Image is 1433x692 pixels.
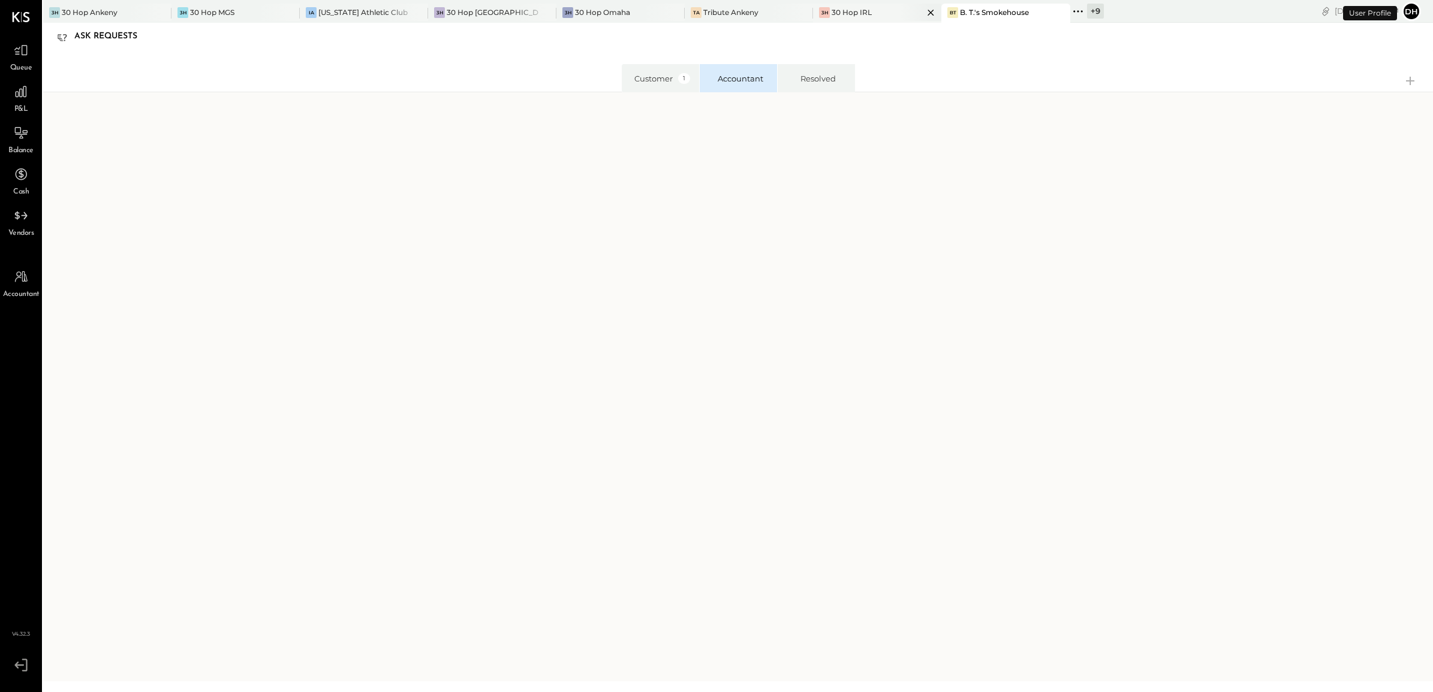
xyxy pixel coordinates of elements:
div: Customer [634,73,691,84]
li: Resolved [777,64,855,92]
div: [DATE] [1335,5,1399,17]
div: 30 Hop MGS [190,7,234,17]
div: 30 Hop IRL [832,7,872,17]
div: B. T.'s Smokehouse [960,7,1029,17]
div: + 9 [1087,4,1104,19]
div: 30 Hop Ankeny [62,7,118,17]
span: P&L [14,104,28,115]
div: 3H [819,7,830,18]
div: 30 Hop [GEOGRAPHIC_DATA] [447,7,538,17]
div: 3H [434,7,445,18]
div: User Profile [1343,6,1397,20]
div: 3H [177,7,188,18]
span: Queue [10,63,32,74]
a: Queue [1,39,41,74]
a: Balance [1,122,41,156]
div: 3H [562,7,573,18]
a: P&L [1,80,41,115]
span: Cash [13,187,29,198]
div: Ask Requests [74,27,149,46]
div: IA [306,7,317,18]
span: Vendors [8,228,34,239]
a: Vendors [1,204,41,239]
div: 3H [49,7,60,18]
div: [US_STATE] Athletic Club [318,7,408,17]
div: copy link [1320,5,1332,17]
a: Cash [1,163,41,198]
div: TA [691,7,702,18]
span: 1 [678,73,690,84]
a: Accountant [1,265,41,300]
button: Dh [1402,2,1421,21]
span: Accountant [3,289,40,300]
div: Accountant [712,73,769,84]
div: Tribute Ankeny [703,7,758,17]
div: 30 Hop Omaha [575,7,630,17]
span: Balance [8,146,34,156]
div: BT [947,7,958,18]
